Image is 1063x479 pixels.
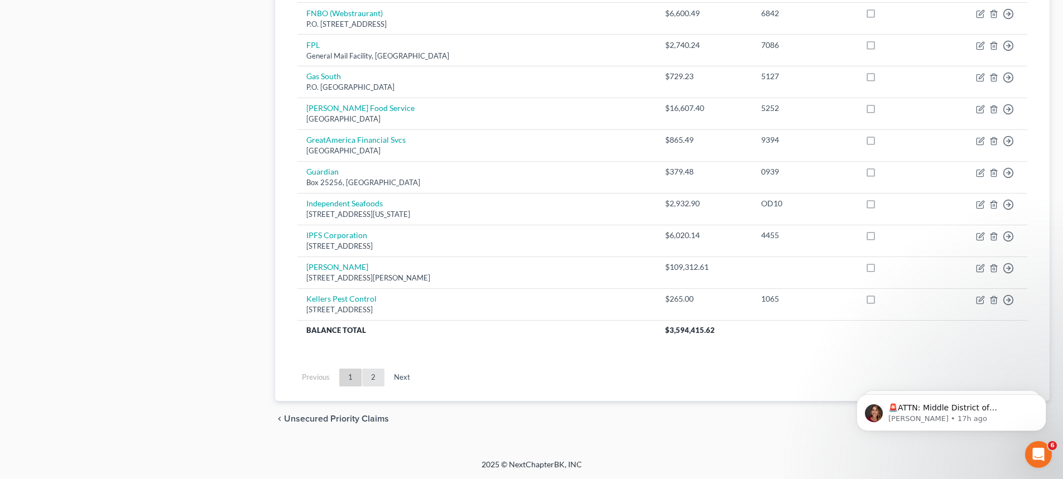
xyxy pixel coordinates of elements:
a: Guardian [306,167,339,176]
a: FPL [306,40,320,50]
a: FNBO (Webstraurant) [306,8,383,18]
div: 5127 [761,71,847,82]
div: General Mail Facility, [GEOGRAPHIC_DATA] [306,51,647,61]
th: Balance Total [297,320,656,340]
div: 9394 [761,134,847,146]
div: $16,607.40 [665,103,743,114]
div: [STREET_ADDRESS] [306,241,647,251]
button: chevron_left Unsecured Priority Claims [275,414,389,423]
div: [GEOGRAPHIC_DATA] [306,114,647,124]
div: $6,600.49 [665,8,743,19]
div: $265.00 [665,293,743,304]
div: [STREET_ADDRESS][US_STATE] [306,209,647,220]
div: [GEOGRAPHIC_DATA] [306,146,647,156]
div: [STREET_ADDRESS] [306,304,647,315]
div: 0939 [761,166,847,177]
i: chevron_left [275,414,284,423]
div: 2025 © NextChapterBK, INC [214,459,850,479]
div: $865.49 [665,134,743,146]
div: $729.23 [665,71,743,82]
a: Gas South [306,71,341,81]
span: Unsecured Priority Claims [284,414,389,423]
iframe: Intercom live chat [1025,441,1052,468]
a: Kellers Pest Control [306,294,377,303]
a: Independent Seafoods [306,199,383,208]
div: $379.48 [665,166,743,177]
div: P.O. [GEOGRAPHIC_DATA] [306,82,647,93]
a: IPFS Corporation [306,230,367,240]
div: Box 25256, [GEOGRAPHIC_DATA] [306,177,647,188]
a: 2 [362,369,384,386]
div: 5252 [761,103,847,114]
div: $2,740.24 [665,40,743,51]
a: GreatAmerica Financial Svcs [306,135,406,144]
a: [PERSON_NAME] Food Service [306,103,415,113]
div: [STREET_ADDRESS][PERSON_NAME] [306,273,647,283]
div: $109,312.61 [665,262,743,273]
div: $6,020.14 [665,230,743,241]
div: P.O. [STREET_ADDRESS] [306,19,647,30]
a: Next [385,369,419,386]
div: 1065 [761,293,847,304]
div: 4455 [761,230,847,241]
iframe: Intercom notifications message [840,371,1063,449]
div: OD10 [761,198,847,209]
div: $2,932.90 [665,198,743,209]
div: 7086 [761,40,847,51]
a: 1 [339,369,362,386]
span: $3,594,415.62 [665,326,715,335]
span: 6 [1048,441,1057,450]
a: [PERSON_NAME] [306,262,368,272]
div: 6842 [761,8,847,19]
